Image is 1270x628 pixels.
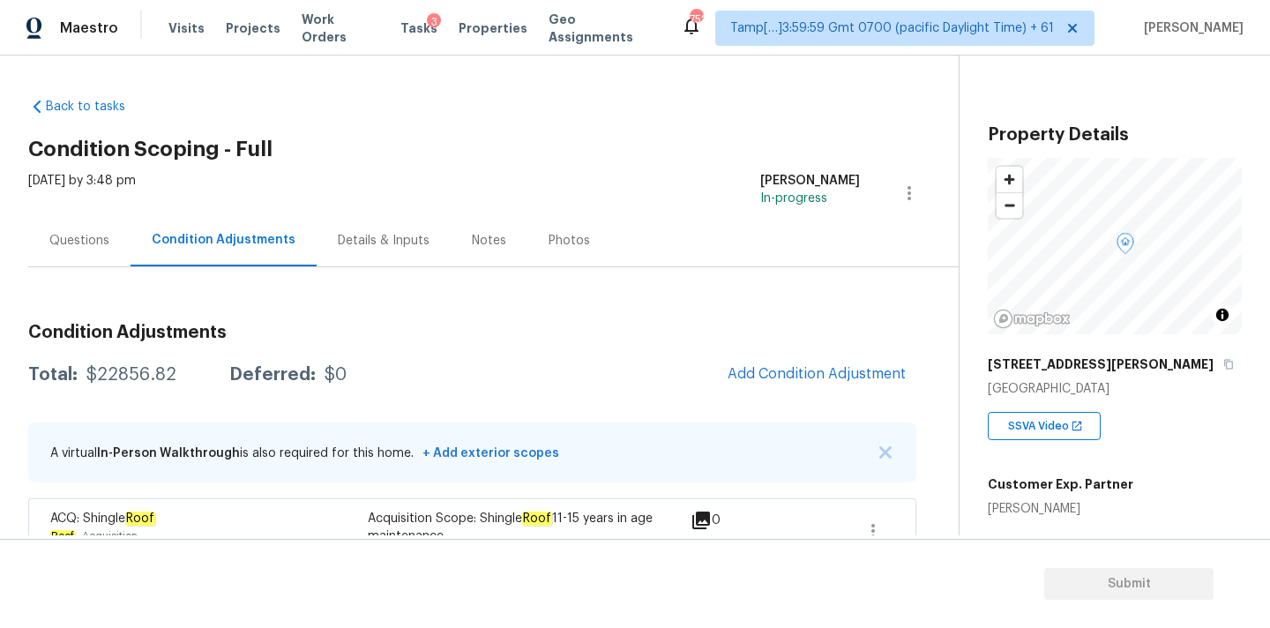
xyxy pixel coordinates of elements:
div: Condition Adjustments [152,231,295,249]
p: A virtual is also required for this home. [50,445,559,462]
span: Add Condition Adjustment [728,366,906,382]
h3: Property Details [988,126,1242,144]
h2: Condition Scoping - Full [28,140,959,158]
div: Photos [549,232,590,250]
span: [PERSON_NAME] [1137,19,1244,37]
span: Maestro [60,19,118,37]
img: X Button Icon [879,446,892,459]
div: [PERSON_NAME] [760,172,860,190]
div: [GEOGRAPHIC_DATA] [988,380,1242,398]
span: Tamp[…]3:59:59 Gmt 0700 (pacific Daylight Time) + 61 [730,19,1054,37]
span: In-progress [760,192,827,205]
a: Mapbox homepage [993,309,1071,329]
div: 752 [690,11,702,28]
div: Acquisition Scope: Shingle 11-15 years in age maintenance. [368,510,685,545]
h3: Condition Adjustments [28,324,916,341]
div: Details & Inputs [338,232,430,250]
div: $0 [325,366,347,384]
span: - Acquisition [50,531,138,542]
span: ACQ: Shingle [50,512,155,526]
canvas: Map [988,158,1262,334]
div: Total: [28,366,78,384]
div: [DATE] by 3:48 pm [28,172,136,214]
span: Work Orders [302,11,379,46]
div: Map marker [1117,233,1134,260]
em: Roof [125,512,155,526]
button: Zoom in [997,167,1022,192]
button: Add Condition Adjustment [717,355,916,392]
div: SSVA Video [988,412,1101,440]
em: Roof [50,530,75,542]
button: X Button Icon [877,444,894,461]
span: Geo Assignments [549,11,660,46]
div: Questions [49,232,109,250]
span: In-Person Walkthrough [97,447,240,460]
span: + Add exterior scopes [417,447,559,460]
div: 0 [691,510,777,531]
span: Zoom out [997,193,1022,218]
div: [PERSON_NAME] [988,500,1133,518]
div: Notes [472,232,506,250]
div: 3 [427,13,441,31]
img: Open In New Icon [1071,420,1083,432]
div: Deferred: [229,366,316,384]
span: Tasks [400,22,437,34]
h5: Customer Exp. Partner [988,475,1133,493]
span: Visits [168,19,205,37]
span: Projects [226,19,280,37]
div: $22856.82 [86,366,176,384]
span: Properties [459,19,527,37]
span: SSVA Video [1008,417,1076,435]
em: Roof [522,512,552,526]
h5: [STREET_ADDRESS][PERSON_NAME] [988,355,1214,373]
a: Back to tasks [28,98,198,116]
button: Zoom out [997,192,1022,218]
button: Copy Address [1221,356,1236,372]
button: Toggle attribution [1212,304,1233,325]
span: Toggle attribution [1217,305,1228,325]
